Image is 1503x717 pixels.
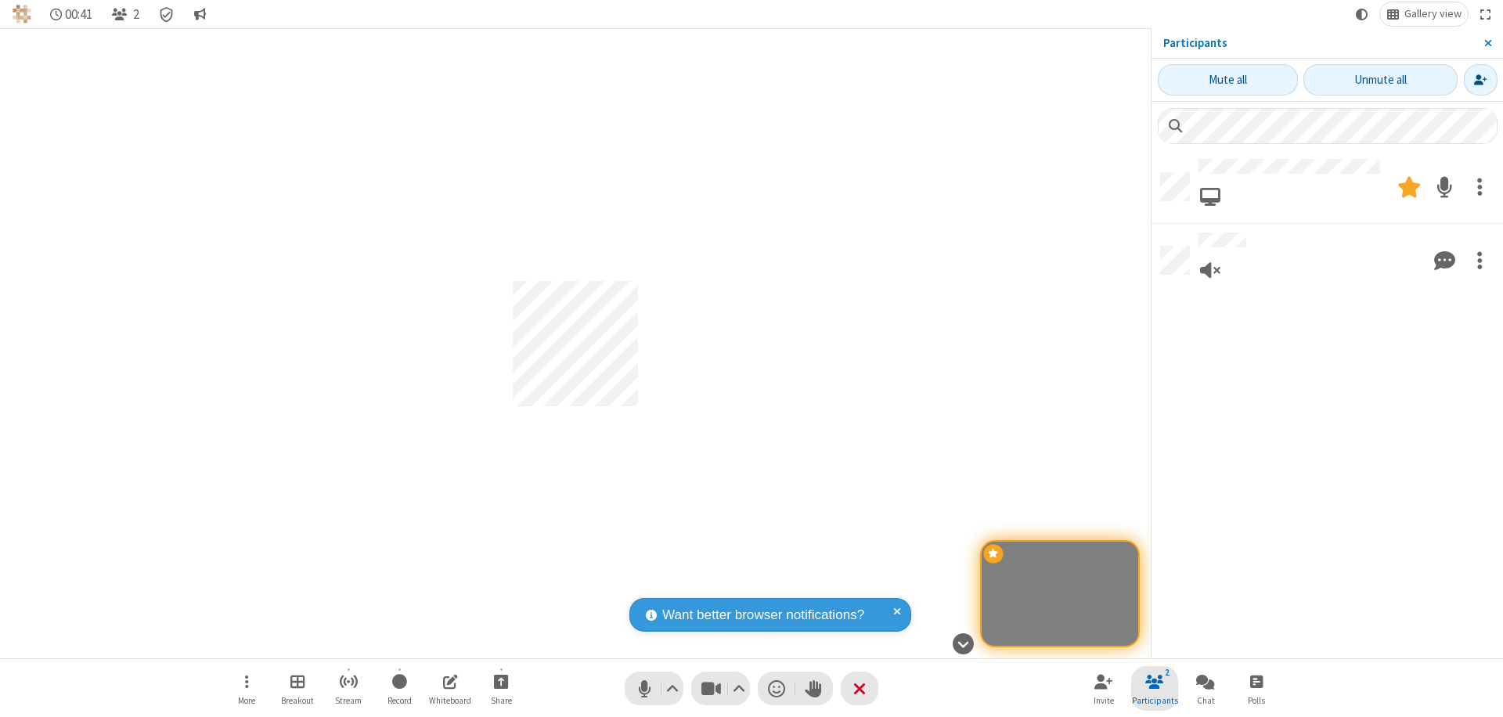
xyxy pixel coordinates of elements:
span: More [238,696,255,705]
span: Stream [335,696,362,705]
span: Breakout [281,696,314,705]
button: Open shared whiteboard [427,666,474,711]
span: Want better browser notifications? [662,605,864,625]
p: Participants [1163,34,1472,52]
span: 00:41 [65,7,92,22]
button: Close sidebar [1472,28,1503,58]
span: Gallery view [1404,8,1462,20]
div: 2 [1161,665,1174,679]
button: Close participant list [1131,666,1178,711]
button: Invite [1464,64,1498,95]
button: Invite participants (⌘+Shift+I) [1080,666,1127,711]
button: Audio settings [662,672,683,705]
div: Timer [44,2,99,26]
span: 2 [133,7,139,22]
button: Mute all [1158,64,1298,95]
button: Change layout [1380,2,1468,26]
span: Polls [1248,696,1265,705]
button: Stop video (⌘+Shift+V) [691,672,750,705]
button: Send a reaction [758,672,795,705]
button: Open menu [223,666,270,711]
span: Invite [1094,696,1114,705]
button: Viewing only, no audio connected [1198,253,1222,288]
button: Open poll [1233,666,1280,711]
button: Conversation [187,2,212,26]
span: Chat [1197,696,1215,705]
button: Joined via web browser [1198,179,1222,214]
button: End or leave meeting [841,672,878,705]
button: Hide [946,625,979,662]
span: Record [387,696,412,705]
button: Start recording [376,666,423,711]
button: Raise hand [795,672,833,705]
span: Participants [1132,696,1178,705]
button: Fullscreen [1474,2,1498,26]
button: Manage Breakout Rooms [274,666,321,711]
div: Meeting details Encryption enabled [152,2,182,26]
button: Close participant list [105,2,146,26]
img: QA Selenium DO NOT DELETE OR CHANGE [13,5,31,23]
button: Using system theme [1350,2,1375,26]
button: Start streaming [325,666,372,711]
button: Start sharing [478,666,524,711]
button: Mute (⌘+Shift+A) [625,672,683,705]
button: Open chat [1182,666,1229,711]
span: Share [491,696,512,705]
button: Unmute all [1303,64,1458,95]
button: Video setting [729,672,750,705]
span: Whiteboard [429,696,471,705]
